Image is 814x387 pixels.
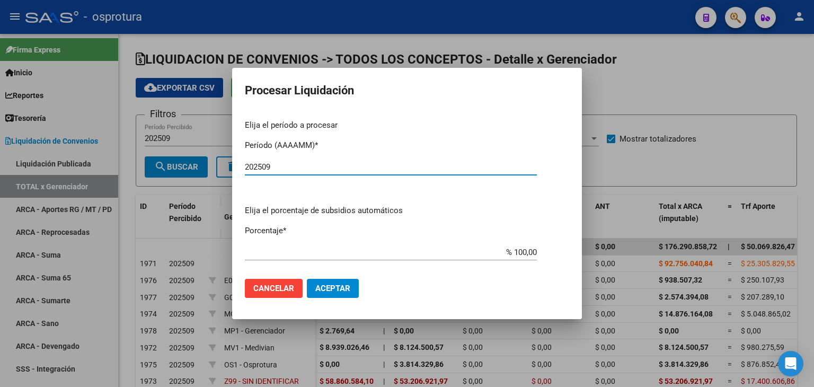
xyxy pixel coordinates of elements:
p: Período (AAAAMM) [245,139,569,152]
span: Aceptar [315,284,350,293]
button: Cancelar [245,279,303,298]
p: Porcentaje [245,225,569,237]
p: Elija el porcentaje de subsidios automáticos [245,205,569,217]
button: Aceptar [307,279,359,298]
p: Elija el período a procesar [245,119,569,131]
h2: Procesar Liquidación [245,81,569,101]
div: Open Intercom Messenger [778,351,803,376]
span: Cancelar [253,284,294,293]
